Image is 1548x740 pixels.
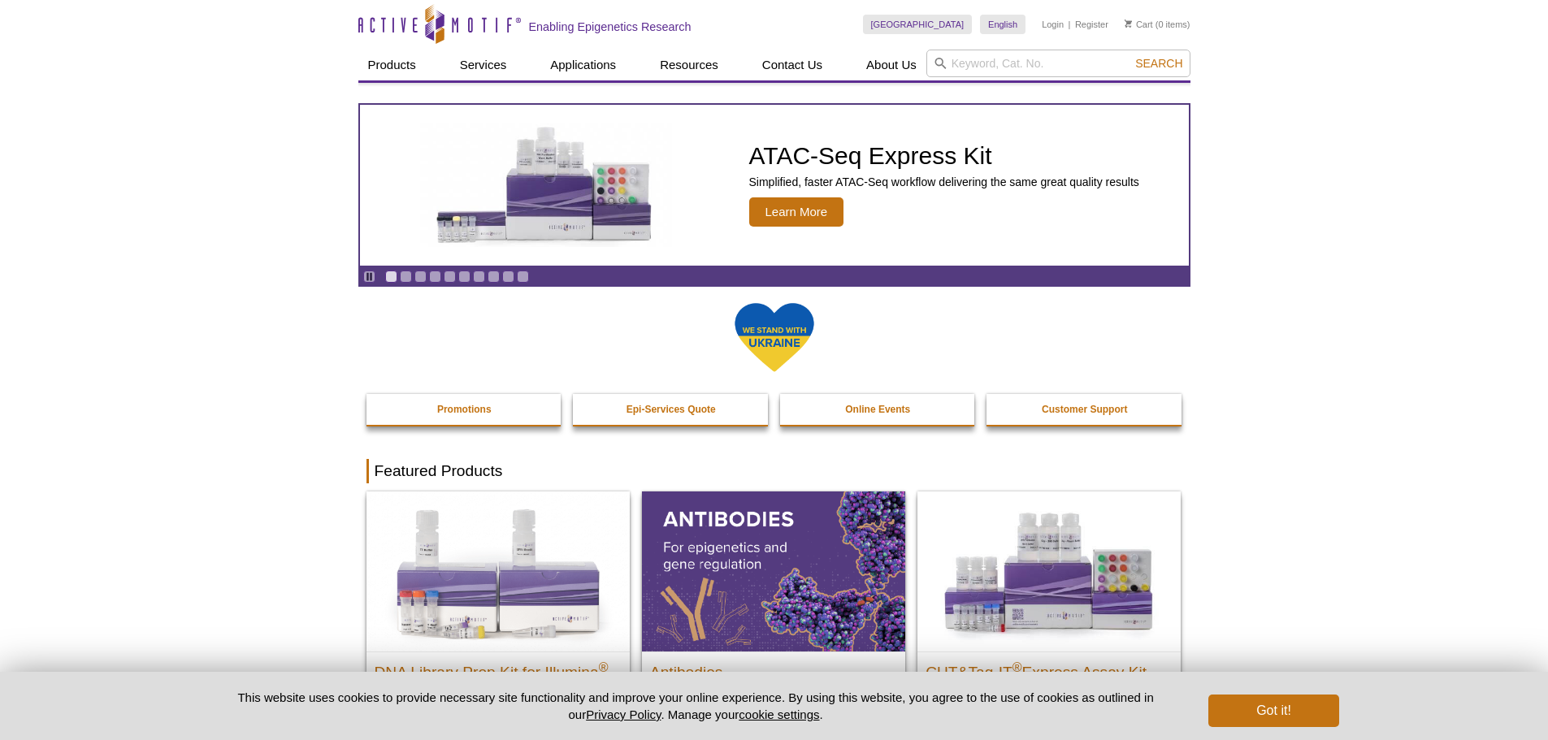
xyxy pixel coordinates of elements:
[1208,695,1338,727] button: Got it!
[749,144,1139,168] h2: ATAC-Seq Express Kit
[473,270,485,283] a: Go to slide 7
[734,301,815,374] img: We Stand With Ukraine
[1125,19,1153,30] a: Cart
[1069,15,1071,34] li: |
[366,491,630,651] img: DNA Library Prep Kit for Illumina
[917,491,1181,738] a: CUT&Tag-IT® Express Assay Kit CUT&Tag-IT®Express Assay Kit Less variable and higher-throughput ge...
[917,491,1181,651] img: CUT&Tag-IT® Express Assay Kit
[412,123,680,247] img: ATAC-Seq Express Kit
[366,394,563,425] a: Promotions
[444,270,456,283] a: Go to slide 5
[627,404,716,415] strong: Epi-Services Quote
[642,491,905,738] a: All Antibodies Antibodies Application-tested antibodies for ChIP, CUT&Tag, and CUT&RUN.
[540,50,626,80] a: Applications
[1012,660,1022,673] sup: ®
[358,50,426,80] a: Products
[450,50,517,80] a: Services
[375,656,622,681] h2: DNA Library Prep Kit for Illumina
[529,19,692,34] h2: Enabling Epigenetics Research
[1125,15,1190,34] li: (0 items)
[599,660,609,673] sup: ®
[437,404,492,415] strong: Promotions
[986,394,1183,425] a: Customer Support
[363,270,375,283] a: Toggle autoplay
[429,270,441,283] a: Go to slide 4
[926,656,1173,681] h2: CUT&Tag-IT Express Assay Kit
[650,656,897,681] h2: Antibodies
[458,270,470,283] a: Go to slide 6
[366,459,1182,483] h2: Featured Products
[749,197,844,227] span: Learn More
[1075,19,1108,30] a: Register
[1042,404,1127,415] strong: Customer Support
[749,175,1139,189] p: Simplified, faster ATAC-Seq workflow delivering the same great quality results
[926,50,1190,77] input: Keyword, Cat. No.
[739,708,819,721] button: cookie settings
[752,50,832,80] a: Contact Us
[780,394,977,425] a: Online Events
[856,50,926,80] a: About Us
[1125,19,1132,28] img: Your Cart
[502,270,514,283] a: Go to slide 9
[210,689,1182,723] p: This website uses cookies to provide necessary site functionality and improve your online experie...
[1135,57,1182,70] span: Search
[573,394,770,425] a: Epi-Services Quote
[385,270,397,283] a: Go to slide 1
[414,270,427,283] a: Go to slide 3
[642,491,905,651] img: All Antibodies
[488,270,500,283] a: Go to slide 8
[360,105,1189,266] article: ATAC-Seq Express Kit
[845,404,910,415] strong: Online Events
[586,708,661,721] a: Privacy Policy
[400,270,412,283] a: Go to slide 2
[1042,19,1064,30] a: Login
[517,270,529,283] a: Go to slide 10
[863,15,973,34] a: [GEOGRAPHIC_DATA]
[980,15,1025,34] a: English
[650,50,728,80] a: Resources
[360,105,1189,266] a: ATAC-Seq Express Kit ATAC-Seq Express Kit Simplified, faster ATAC-Seq workflow delivering the sam...
[1130,56,1187,71] button: Search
